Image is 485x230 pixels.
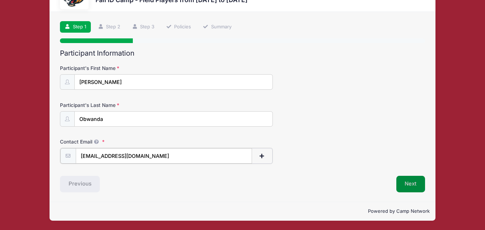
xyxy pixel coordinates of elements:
a: Step 1 [60,21,91,33]
h2: Participant Information [60,49,425,57]
a: Policies [162,21,196,33]
input: Participant's Last Name [74,111,273,127]
a: Step 2 [93,21,125,33]
label: Participant's First Name [60,65,182,72]
a: Step 3 [127,21,159,33]
label: Participant's Last Name [60,102,182,109]
input: email@email.com [76,148,252,164]
a: Summary [198,21,236,33]
input: Participant's First Name [74,74,273,90]
p: Powered by Camp Network [55,208,430,215]
button: Next [396,176,425,192]
label: Contact Email [60,138,182,145]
